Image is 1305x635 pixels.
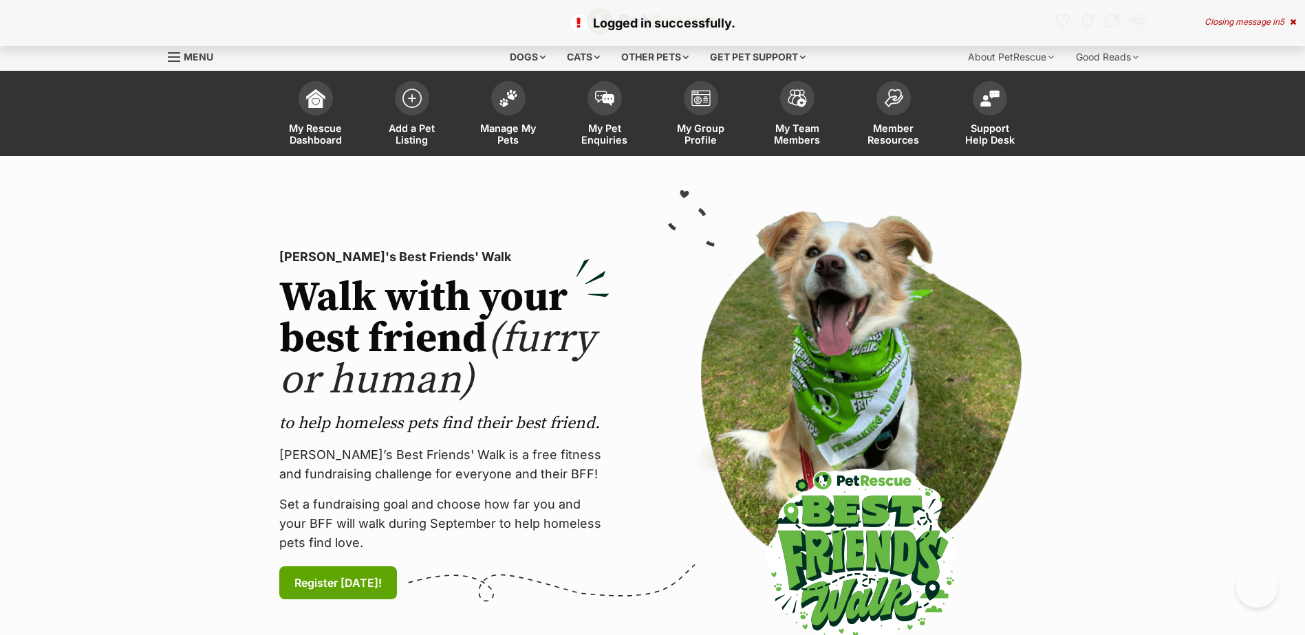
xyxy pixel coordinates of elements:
[700,43,815,71] div: Get pet support
[749,74,845,156] a: My Team Members
[612,43,698,71] div: Other pets
[691,90,711,107] img: group-profile-icon-3fa3cf56718a62981997c0bc7e787c4b2cf8bcc04b72c1350f741eb67cf2f40e.svg
[477,122,539,146] span: Manage My Pets
[1236,566,1277,608] iframe: Help Scout Beacon - Open
[279,445,610,484] p: [PERSON_NAME]’s Best Friends' Walk is a free fitness and fundraising challenge for everyone and t...
[279,247,610,267] p: [PERSON_NAME]'s Best Friends' Walk
[884,89,903,107] img: member-resources-icon-8e73f808a243e03378d46382f2149f9095a855e16c252ad45f914b54edf8863c.svg
[279,412,610,434] p: to help homeless pets find their best friend.
[557,74,653,156] a: My Pet Enquiries
[268,74,364,156] a: My Rescue Dashboard
[402,89,422,108] img: add-pet-listing-icon-0afa8454b4691262ce3f59096e99ab1cd57d4a30225e0717b998d2c9b9846f56.svg
[306,89,325,108] img: dashboard-icon-eb2f2d2d3e046f16d808141f083e7271f6b2e854fb5c12c21221c1fb7104beca.svg
[500,43,555,71] div: Dogs
[1066,43,1148,71] div: Good Reads
[499,89,518,107] img: manage-my-pets-icon-02211641906a0b7f246fdf0571729dbe1e7629f14944591b6c1af311fb30b64b.svg
[980,90,1000,107] img: help-desk-icon-fdf02630f3aa405de69fd3d07c3f3aa587a6932b1a1747fa1d2bba05be0121f9.svg
[942,74,1038,156] a: Support Help Desk
[381,122,443,146] span: Add a Pet Listing
[557,43,610,71] div: Cats
[285,122,347,146] span: My Rescue Dashboard
[653,74,749,156] a: My Group Profile
[845,74,942,156] a: Member Resources
[670,122,732,146] span: My Group Profile
[294,575,382,591] span: Register [DATE]!
[279,278,610,401] h2: Walk with your best friend
[863,122,925,146] span: Member Resources
[279,566,397,599] a: Register [DATE]!
[364,74,460,156] a: Add a Pet Listing
[574,122,636,146] span: My Pet Enquiries
[184,51,213,63] span: Menu
[766,122,828,146] span: My Team Members
[279,495,610,553] p: Set a fundraising goal and choose how far you and your BFF will walk during September to help hom...
[168,43,223,68] a: Menu
[279,313,595,406] span: (furry or human)
[595,91,614,106] img: pet-enquiries-icon-7e3ad2cf08bfb03b45e93fb7055b45f3efa6380592205ae92323e6603595dc1f.svg
[460,74,557,156] a: Manage My Pets
[788,89,807,107] img: team-members-icon-5396bd8760b3fe7c0b43da4ab00e1e3bb1a5d9ba89233759b79545d2d3fc5d0d.svg
[958,43,1064,71] div: About PetRescue
[959,122,1021,146] span: Support Help Desk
